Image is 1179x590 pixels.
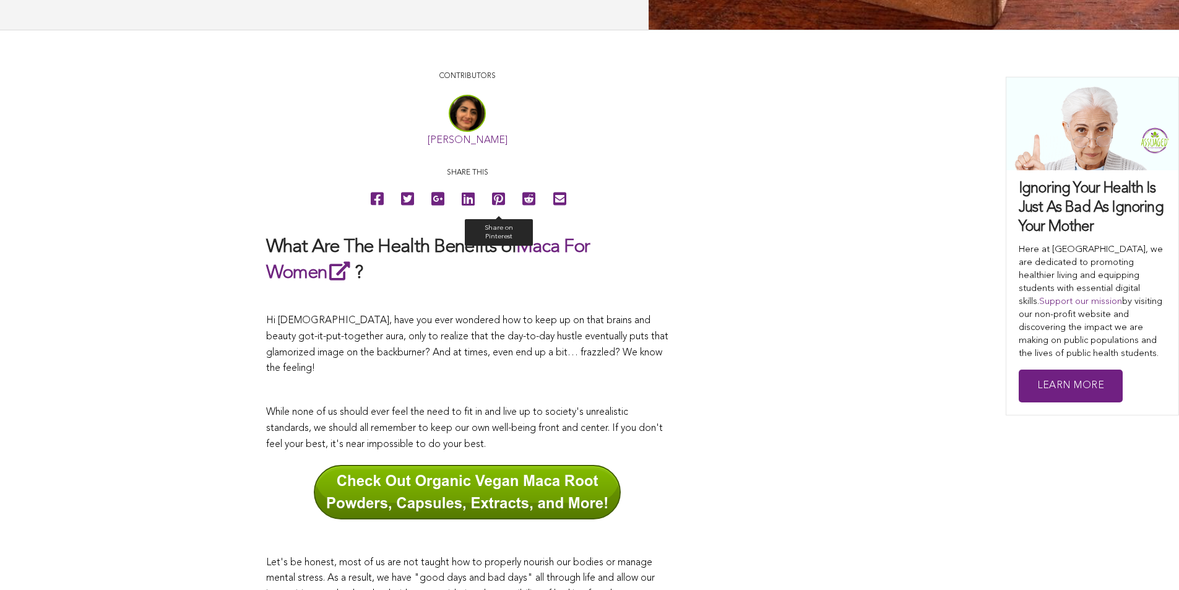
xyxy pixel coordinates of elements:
a: [PERSON_NAME] [428,136,507,145]
a: Share on Pinterest [485,185,512,213]
h2: What Are The Health Benefits of ? [266,235,668,285]
iframe: Chat Widget [1117,531,1179,590]
a: Maca For Women [266,238,590,282]
img: Check Out Organic Vegan Maca Root Powders, Capsules, Extracts, and More! [314,465,621,519]
p: Share this [266,167,668,179]
span: Hi [DEMOGRAPHIC_DATA], have you ever wondered how to keep up on that brains and beauty got-it-put... [266,316,668,373]
span: While none of us should ever feel the need to fit in and live up to society's unrealistic standar... [266,407,663,449]
p: CONTRIBUTORS [266,71,668,82]
div: Share on Pinterest [465,219,533,245]
a: Learn More [1019,370,1123,402]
